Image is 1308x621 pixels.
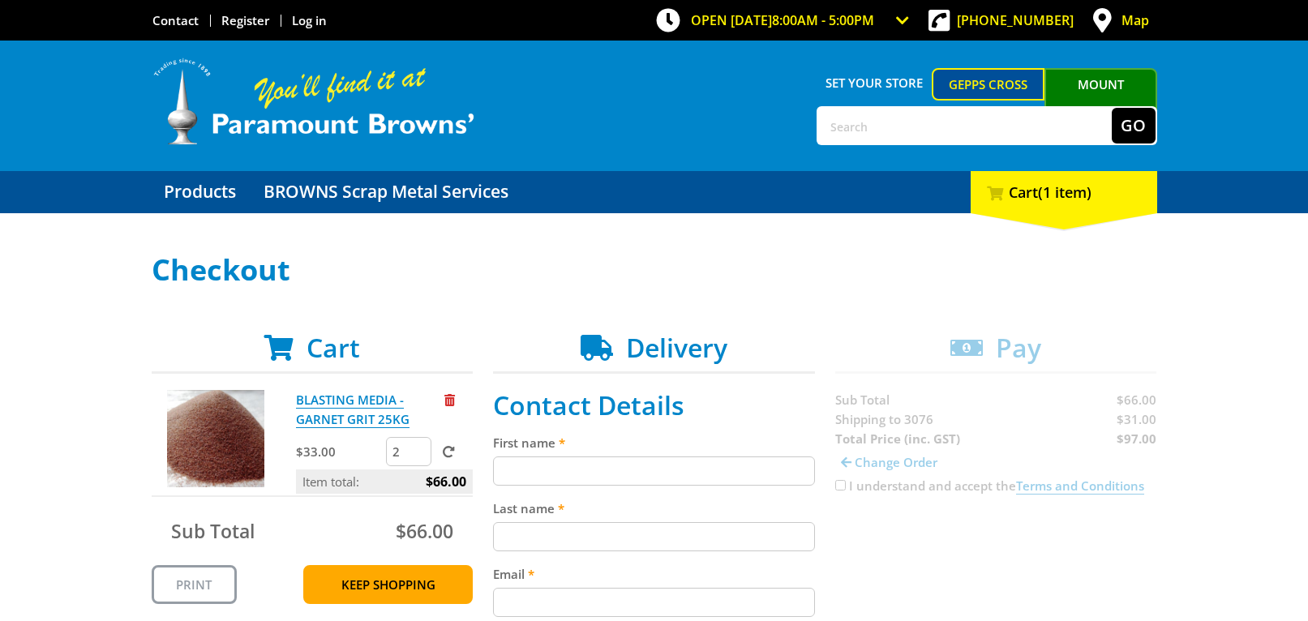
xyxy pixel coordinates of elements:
[296,392,410,428] a: BLASTING MEDIA - GARNET GRIT 25KG
[691,11,874,29] span: OPEN [DATE]
[493,390,815,421] h2: Contact Details
[932,68,1044,101] a: Gepps Cross
[396,518,453,544] span: $66.00
[171,518,255,544] span: Sub Total
[493,522,815,551] input: Please enter your last name.
[303,565,473,604] a: Keep Shopping
[493,588,815,617] input: Please enter your email address.
[493,564,815,584] label: Email
[152,254,1157,286] h1: Checkout
[493,433,815,452] label: First name
[221,12,269,28] a: Go to the registration page
[426,469,466,494] span: $66.00
[296,442,383,461] p: $33.00
[971,171,1157,213] div: Cart
[493,499,815,518] label: Last name
[152,565,237,604] a: Print
[307,330,360,365] span: Cart
[167,390,264,487] img: BLASTING MEDIA - GARNET GRIT 25KG
[152,12,199,28] a: Go to the Contact page
[152,171,248,213] a: Go to the Products page
[817,68,933,97] span: Set your store
[1044,68,1157,130] a: Mount [PERSON_NAME]
[626,330,727,365] span: Delivery
[493,456,815,486] input: Please enter your first name.
[444,392,455,408] a: Remove from cart
[152,57,476,147] img: Paramount Browns'
[251,171,521,213] a: Go to the BROWNS Scrap Metal Services page
[1038,182,1091,202] span: (1 item)
[292,12,327,28] a: Log in
[772,11,874,29] span: 8:00am - 5:00pm
[1112,108,1156,143] button: Go
[818,108,1112,143] input: Search
[296,469,473,494] p: Item total:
